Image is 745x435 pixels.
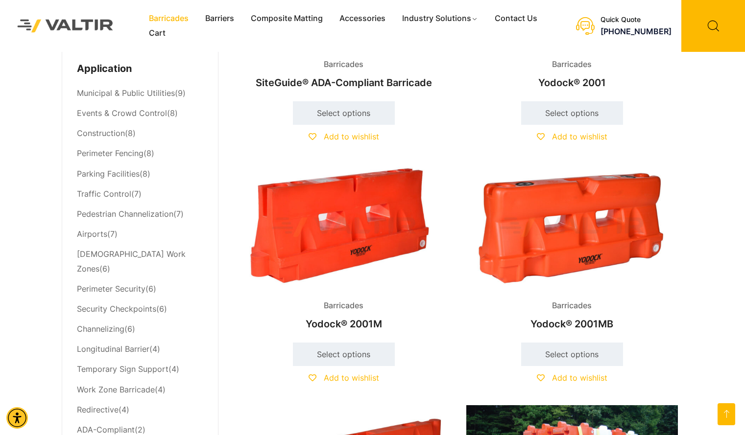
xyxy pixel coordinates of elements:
li: (6) [77,244,203,279]
a: Barricades [141,11,197,26]
a: Add to wishlist [537,132,607,141]
a: Municipal & Public Utilities [77,88,175,98]
a: Traffic Control [77,189,131,199]
span: Barricades [545,298,599,313]
li: (4) [77,400,203,420]
li: (4) [77,340,203,360]
a: Airports [77,229,107,239]
h2: Yodock® 2001M [238,313,450,335]
li: (6) [77,299,203,320]
a: ADA-Compliant [77,425,135,435]
li: (6) [77,320,203,340]
h2: SiteGuide® ADA-Compliant Barricade [238,72,450,93]
a: call (888) 496-3625 [601,26,672,36]
li: (6) [77,279,203,299]
li: (9) [77,84,203,104]
a: Perimeter Security [77,284,145,294]
img: Barricades [238,164,450,291]
li: (8) [77,144,203,164]
a: Parking Facilities [77,169,140,179]
span: Add to wishlist [552,132,607,141]
a: Add to wishlist [309,132,379,141]
a: Industry Solutions [394,11,486,26]
a: Work Zone Barricade [77,385,155,394]
div: Quick Quote [601,16,672,24]
img: Valtir Rentals [7,9,123,42]
a: Longitudinal Barrier [77,344,149,354]
li: (4) [77,360,203,380]
a: Add to wishlist [309,373,379,383]
span: Barricades [316,57,371,72]
span: Barricades [316,298,371,313]
li: (7) [77,204,203,224]
li: (8) [77,164,203,184]
a: Events & Crowd Control [77,108,167,118]
li: (8) [77,124,203,144]
img: Barricades [466,164,678,291]
div: Accessibility Menu [6,407,28,429]
a: Contact Us [486,11,546,26]
h2: Yodock® 2001 [466,72,678,93]
a: Select options for “Yodock® 2001MB” [521,343,623,366]
h2: Yodock® 2001MB [466,313,678,335]
span: Barricades [545,57,599,72]
a: Cart [141,26,174,41]
li: (7) [77,224,203,244]
li: (7) [77,184,203,204]
a: Select options for “SiteGuide® ADA-Compliant Barricade” [293,101,395,125]
a: Add to wishlist [537,373,607,383]
a: [DEMOGRAPHIC_DATA] Work Zones [77,249,186,274]
li: (4) [77,380,203,400]
a: Security Checkpoints [77,304,156,314]
a: Temporary Sign Support [77,364,168,374]
a: BarricadesYodock® 2001M [238,164,450,335]
a: Pedestrian Channelization [77,209,173,219]
a: BarricadesYodock® 2001MB [466,164,678,335]
a: Select options for “Yodock® 2001M” [293,343,395,366]
a: Construction [77,128,125,138]
a: Redirective [77,405,119,414]
a: Composite Matting [242,11,331,26]
span: Add to wishlist [324,132,379,141]
li: (8) [77,104,203,124]
a: Accessories [331,11,394,26]
a: Perimeter Fencing [77,148,144,158]
a: Barriers [197,11,242,26]
a: Select options for “Yodock® 2001” [521,101,623,125]
h4: Application [77,62,203,76]
a: Open this option [718,403,735,425]
span: Add to wishlist [324,373,379,383]
span: Add to wishlist [552,373,607,383]
a: Channelizing [77,324,124,334]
